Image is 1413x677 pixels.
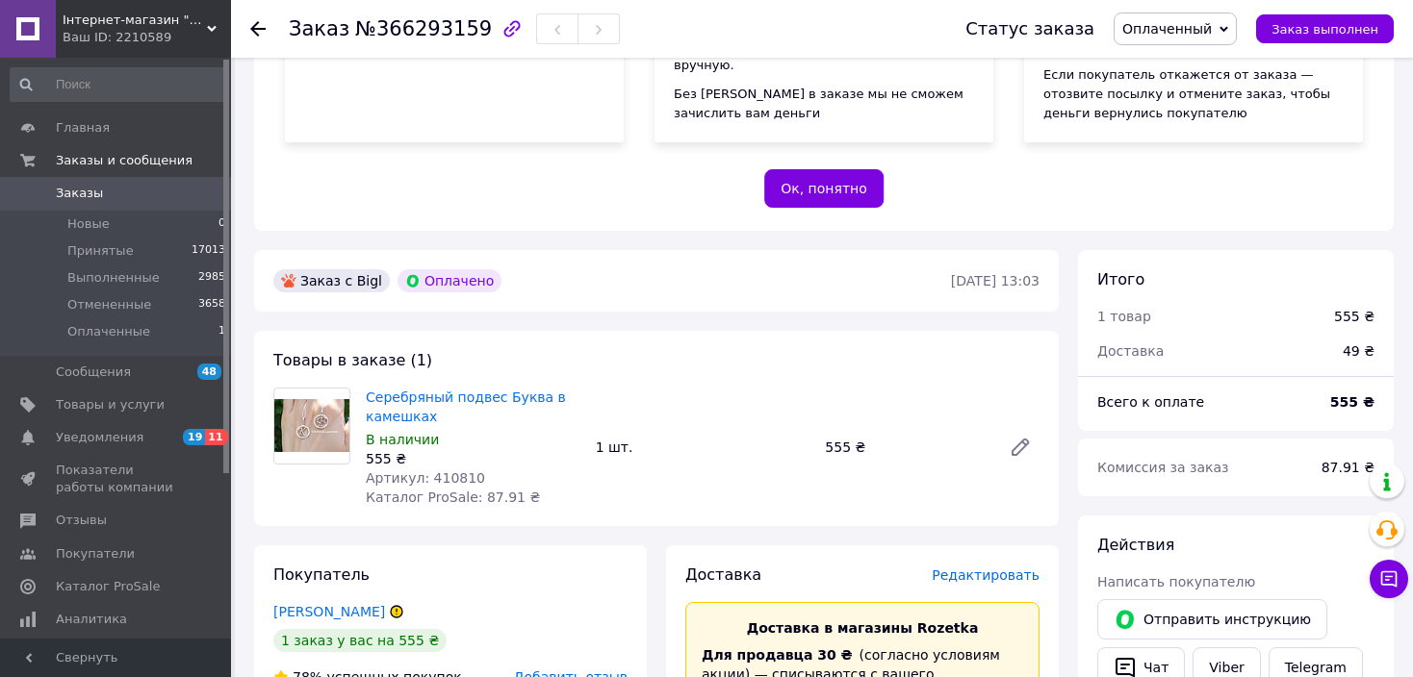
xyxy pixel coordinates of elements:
span: Заказ выполнен [1272,22,1378,37]
span: Оплаченный [1122,21,1212,37]
div: Без [PERSON_NAME] в заказе мы не сможем зачислить вам деньги [674,85,974,123]
span: №366293159 [355,17,492,40]
div: 555 ₴ [1334,307,1374,326]
span: Артикул: 410810 [366,470,485,486]
span: Отзывы [56,512,107,529]
time: [DATE] 13:03 [951,273,1040,288]
div: Если покупатель откажется от заказа — отозвите посылку и отмените заказ, чтобы деньги вернулись п... [1043,65,1344,123]
span: 17013 [192,242,225,260]
span: 19 [183,429,205,445]
span: Аналитика [56,611,127,628]
span: Товары и услуги [56,396,165,414]
span: Итого [1097,270,1144,288]
button: Ок, понятно [764,169,884,208]
span: Покупатели [56,545,135,563]
span: Доставка в магазины Rozetka [747,620,979,636]
span: 48 [197,364,221,380]
span: 3658 [198,296,225,313]
span: Оплаченные [67,323,150,340]
div: Заказ с Bigl [273,269,390,292]
div: 555 ₴ [817,434,993,461]
span: Новые [67,215,110,233]
span: Действия [1097,536,1174,554]
span: Уведомления [56,429,143,446]
a: Серебряный подвес Буква в камешках [366,389,566,424]
span: Отмененные [67,296,151,313]
span: Каталог ProSale [56,578,160,595]
span: Всего к оплате [1097,394,1204,410]
img: Серебряный подвес Буква в камешках [274,399,349,452]
span: Заказы [56,185,103,202]
a: Редактировать [1001,428,1040,466]
span: Показатели работы компании [56,462,178,496]
a: [PERSON_NAME] [273,604,385,619]
div: Вернуться назад [250,19,266,38]
b: 555 ₴ [1330,394,1374,410]
div: 1 шт. [588,434,818,461]
span: Заказ [289,17,349,40]
div: Ваш ID: 2210589 [63,29,231,46]
span: Заказы и сообщения [56,152,193,169]
div: 555 ₴ [366,449,580,468]
span: Комиссия за заказ [1097,460,1229,475]
span: Сообщения [56,364,131,381]
button: Заказ выполнен [1256,14,1394,43]
span: Доставка [685,565,761,584]
span: 87.91 ₴ [1322,460,1374,475]
span: Принятые [67,242,134,260]
span: 1 [218,323,225,340]
div: 1 заказ у вас на 555 ₴ [273,629,447,652]
span: 0 [218,215,225,233]
span: Товары в заказе (1) [273,351,432,369]
input: Поиск [10,67,227,102]
span: Редактировать [932,567,1040,583]
span: Главная [56,119,110,137]
span: 1 товар [1097,309,1151,324]
span: В наличии [366,432,439,447]
span: 2985 [198,269,225,287]
span: Для продавца 30 ₴ [702,647,853,663]
div: Статус заказа [965,19,1094,38]
span: 11 [205,429,227,445]
span: Каталог ProSale: 87.91 ₴ [366,489,540,505]
div: 49 ₴ [1331,330,1386,372]
span: Написать покупателю [1097,574,1255,589]
span: Покупатель [273,565,370,584]
button: Отправить инструкцию [1097,599,1327,639]
span: Доставка [1097,343,1164,359]
button: Чат с покупателем [1370,560,1408,598]
span: Інтернет-магазин "Ювелір Лайф" [63,12,207,29]
span: Выполненные [67,269,160,287]
div: Оплачено [398,269,501,292]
